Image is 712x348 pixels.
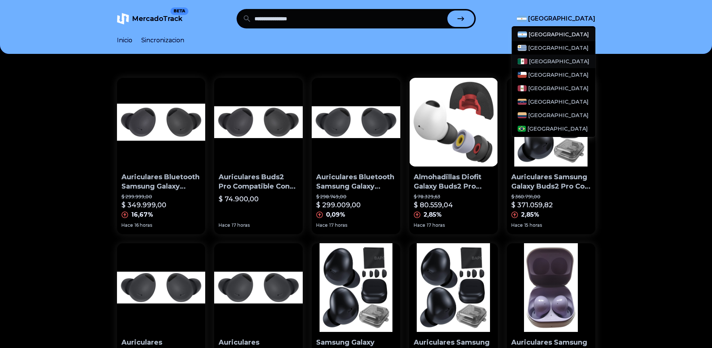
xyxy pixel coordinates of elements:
[131,210,153,219] p: 16,67%
[219,222,230,228] span: Hace
[518,72,527,78] img: Chile
[121,222,133,228] span: Hace
[528,71,589,79] span: [GEOGRAPHIC_DATA]
[326,210,345,219] p: 0,09%
[316,194,396,200] p: $ 298.749,00
[316,222,328,228] span: Hace
[214,243,303,332] img: Auriculares Inalámbric In Ear Samsung Galaxy Buds2 Pro Negro
[414,173,493,191] p: Almohadillas Diofit Galaxy Buds2 Pro Compatibles Con Samsung
[329,222,347,228] span: 17 horas
[527,125,588,132] span: [GEOGRAPHIC_DATA]
[518,99,527,105] img: Venezuela
[316,200,361,210] p: $ 299.009,00
[518,58,527,64] img: Mexico
[507,78,595,234] a: Auriculares Samsung Galaxy Buds2 Pro Con Funda, Cancelación Auriculares Samsung Galaxy Buds2 Pro ...
[117,13,129,25] img: MercadoTrack
[214,78,303,167] img: Auriculares Buds2 Pro Compatible Con Samsung Bluetooth 5.3
[409,78,498,234] a: Almohadillas Diofit Galaxy Buds2 Pro Compatibles Con SamsungAlmohadillas Diofit Galaxy Buds2 Pro ...
[512,95,595,109] a: Venezuela[GEOGRAPHIC_DATA]
[219,173,298,191] p: Auriculares Buds2 Pro Compatible Con Samsung Bluetooth 5.3
[117,78,206,167] img: Auriculares Bluetooth Samsung Galaxy Buds2 Pro Tws Openbox
[528,85,589,92] span: [GEOGRAPHIC_DATA]
[414,194,493,200] p: $ 78.329,63
[512,82,595,95] a: Peru[GEOGRAPHIC_DATA]
[511,194,591,200] p: $ 360.791,00
[518,126,526,132] img: Brasil
[529,58,589,65] span: [GEOGRAPHIC_DATA]
[521,210,539,219] p: 2,85%
[409,78,498,167] img: Almohadillas Diofit Galaxy Buds2 Pro Compatibles Con Samsung
[132,15,182,23] span: MercadoTrack
[518,31,527,37] img: Argentina
[518,85,527,91] img: Peru
[512,28,595,41] a: Argentina[GEOGRAPHIC_DATA]
[121,194,201,200] p: $ 299.999,00
[312,78,400,234] a: Auriculares Bluetooth Samsung Galaxy Buds2 Pro In-earAuriculares Bluetooth Samsung Galaxy Buds2 P...
[528,44,589,52] span: [GEOGRAPHIC_DATA]
[414,200,453,210] p: $ 80.559,04
[512,55,595,68] a: Mexico[GEOGRAPHIC_DATA]
[512,109,595,122] a: Colombia[GEOGRAPHIC_DATA]
[316,173,396,191] p: Auriculares Bluetooth Samsung Galaxy Buds2 Pro In-ear
[511,173,591,191] p: Auriculares Samsung Galaxy Buds2 Pro Con Funda, Cancelación
[507,78,595,167] img: Auriculares Samsung Galaxy Buds2 Pro Con Funda, Cancelación
[117,36,132,45] a: Inicio
[214,78,303,234] a: Auriculares Buds2 Pro Compatible Con Samsung Bluetooth 5.3Auriculares Buds2 Pro Compatible Con Sa...
[518,112,527,118] img: Colombia
[507,243,595,332] img: Auriculares Samsung Galaxy Buds2 Pro
[312,78,400,167] img: Auriculares Bluetooth Samsung Galaxy Buds2 Pro In-ear
[117,13,182,25] a: MercadoTrackBETA
[518,45,527,51] img: Uruguay
[512,41,595,55] a: Uruguay[GEOGRAPHIC_DATA]
[528,112,589,119] span: [GEOGRAPHIC_DATA]
[528,31,589,38] span: [GEOGRAPHIC_DATA]
[232,222,250,228] span: 17 horas
[414,222,425,228] span: Hace
[512,68,595,82] a: Chile[GEOGRAPHIC_DATA]
[121,173,201,191] p: Auriculares Bluetooth Samsung Galaxy Buds2 Pro Tws Openbox
[117,78,206,234] a: Auriculares Bluetooth Samsung Galaxy Buds2 Pro Tws OpenboxAuriculares Bluetooth Samsung Galaxy Bu...
[312,243,400,332] img: Samsung Galaxy Buds2 Pro Auriculares Inalámbricos Con Llav
[517,16,527,22] img: Argentina
[427,222,445,228] span: 17 horas
[409,243,498,332] img: Auriculares Samsung Galaxy Buds2 Pro Con Funda, Cancelación
[511,222,523,228] span: Hace
[517,14,595,23] button: [GEOGRAPHIC_DATA]
[135,222,152,228] span: 16 horas
[117,243,206,332] img: Auriculares Inalámbric In Ear Samsung Galaxy Buds2 Pro Negro
[511,200,553,210] p: $ 371.059,82
[512,122,595,135] a: Brasil[GEOGRAPHIC_DATA]
[524,222,542,228] span: 15 horas
[528,14,595,23] span: [GEOGRAPHIC_DATA]
[423,210,442,219] p: 2,85%
[121,200,166,210] p: $ 349.999,00
[170,7,188,15] span: BETA
[219,194,259,204] p: $ 74.900,00
[141,36,184,45] a: Sincronizacion
[528,98,589,106] span: [GEOGRAPHIC_DATA]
